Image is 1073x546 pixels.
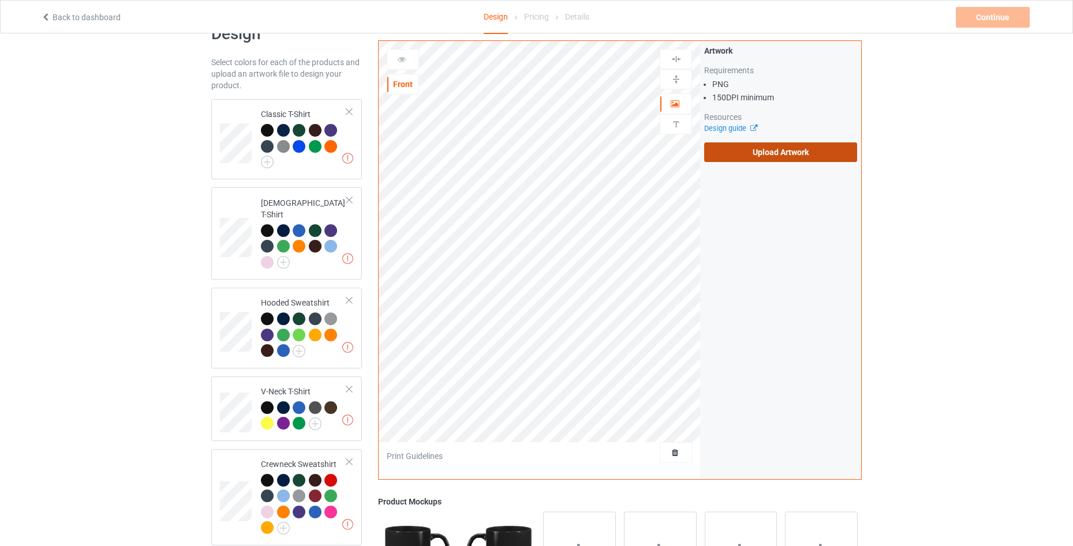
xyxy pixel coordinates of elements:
li: 150 DPI minimum [712,92,857,103]
div: V-Neck T-Shirt [211,376,362,441]
img: exclamation icon [342,519,353,530]
img: exclamation icon [342,153,353,164]
img: heather_texture.png [277,140,290,153]
div: Classic T-Shirt [261,108,347,164]
div: V-Neck T-Shirt [261,386,347,429]
img: svg+xml;base64,PD94bWwgdmVyc2lvbj0iMS4wIiBlbmNvZGluZz0iVVRGLTgiPz4KPHN2ZyB3aWR0aD0iMjJweCIgaGVpZ2... [277,256,290,269]
div: Artwork [704,45,857,57]
div: Resources [704,111,857,123]
div: Print Guidelines [387,450,443,462]
div: Product Mockups [378,496,862,507]
div: Requirements [704,65,857,76]
h1: Design [211,24,362,44]
img: svg+xml;base64,PD94bWwgdmVyc2lvbj0iMS4wIiBlbmNvZGluZz0iVVRGLTgiPz4KPHN2ZyB3aWR0aD0iMjJweCIgaGVpZ2... [309,417,321,430]
div: Pricing [524,1,549,33]
div: Crewneck Sweatshirt [211,449,362,545]
div: Classic T-Shirt [211,99,362,179]
img: svg%3E%0A [671,74,682,85]
div: [DEMOGRAPHIC_DATA] T-Shirt [211,187,362,280]
img: svg+xml;base64,PD94bWwgdmVyc2lvbj0iMS4wIiBlbmNvZGluZz0iVVRGLTgiPz4KPHN2ZyB3aWR0aD0iMjJweCIgaGVpZ2... [261,156,274,168]
img: svg+xml;base64,PD94bWwgdmVyc2lvbj0iMS4wIiBlbmNvZGluZz0iVVRGLTgiPz4KPHN2ZyB3aWR0aD0iMjJweCIgaGVpZ2... [293,345,305,357]
img: exclamation icon [342,415,353,425]
img: svg+xml;base64,PD94bWwgdmVyc2lvbj0iMS4wIiBlbmNvZGluZz0iVVRGLTgiPz4KPHN2ZyB3aWR0aD0iMjJweCIgaGVpZ2... [277,522,290,534]
div: Details [565,1,589,33]
img: exclamation icon [342,342,353,353]
a: Design guide [704,124,757,133]
div: Hooded Sweatshirt [261,297,347,356]
a: Back to dashboard [41,13,121,22]
label: Upload Artwork [704,142,857,162]
img: exclamation icon [342,253,353,264]
div: Crewneck Sweatshirt [261,458,347,533]
div: Select colors for each of the products and upload an artwork file to design your product. [211,57,362,91]
div: Front [387,78,418,90]
div: Hooded Sweatshirt [211,288,362,368]
img: svg%3E%0A [671,54,682,65]
li: PNG [712,78,857,90]
img: svg%3E%0A [671,119,682,130]
div: Design [484,1,508,34]
div: [DEMOGRAPHIC_DATA] T-Shirt [261,197,347,268]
